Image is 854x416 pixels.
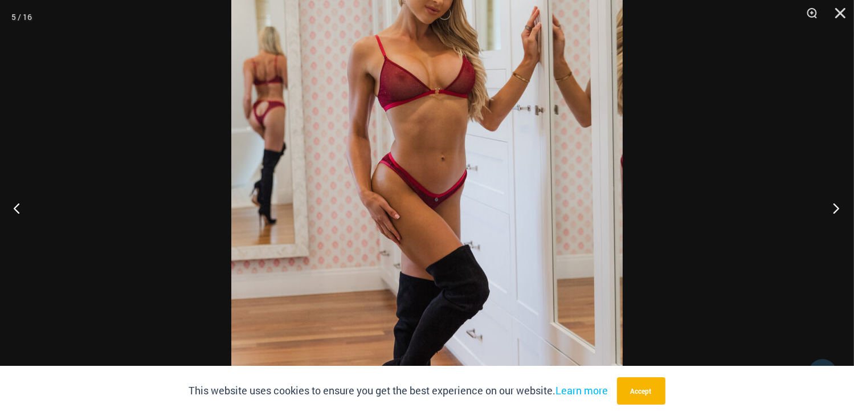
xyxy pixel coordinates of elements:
[11,9,32,26] div: 5 / 16
[556,384,608,397] a: Learn more
[617,377,665,405] button: Accept
[811,180,854,236] button: Next
[189,382,608,399] p: This website uses cookies to ensure you get the best experience on our website.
